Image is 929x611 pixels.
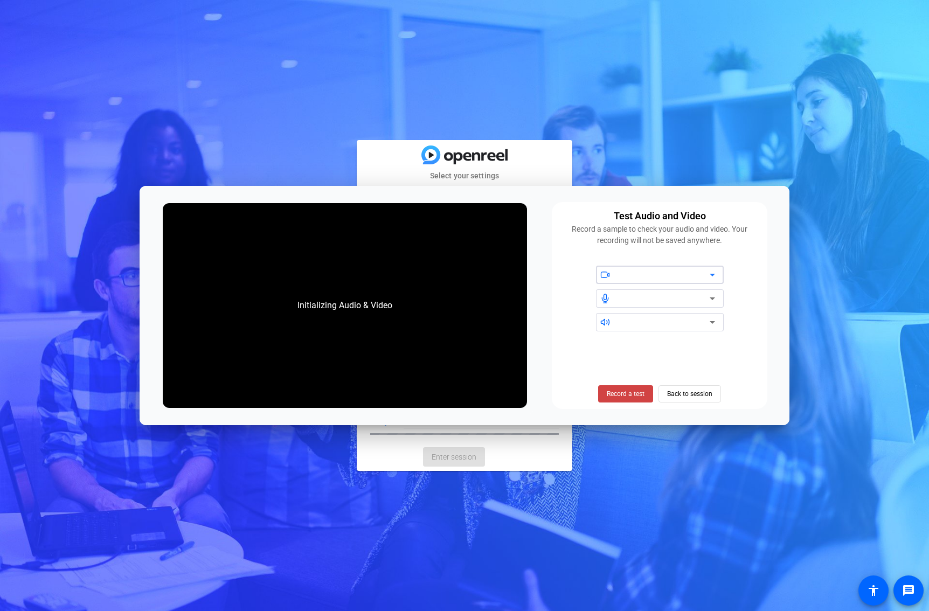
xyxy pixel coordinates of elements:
div: Initializing Audio & Video [287,288,403,323]
button: Record a test [598,385,653,402]
mat-card-subtitle: Select your settings [357,170,572,182]
mat-icon: message [902,584,915,597]
span: Back to session [667,384,712,404]
button: Back to session [658,385,721,402]
mat-icon: accessibility [867,584,880,597]
div: Record a sample to check your audio and video. Your recording will not be saved anywhere. [558,224,761,246]
span: Record a test [607,389,644,399]
img: blue-gradient.svg [421,145,508,164]
div: Test Audio and Video [614,209,706,224]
